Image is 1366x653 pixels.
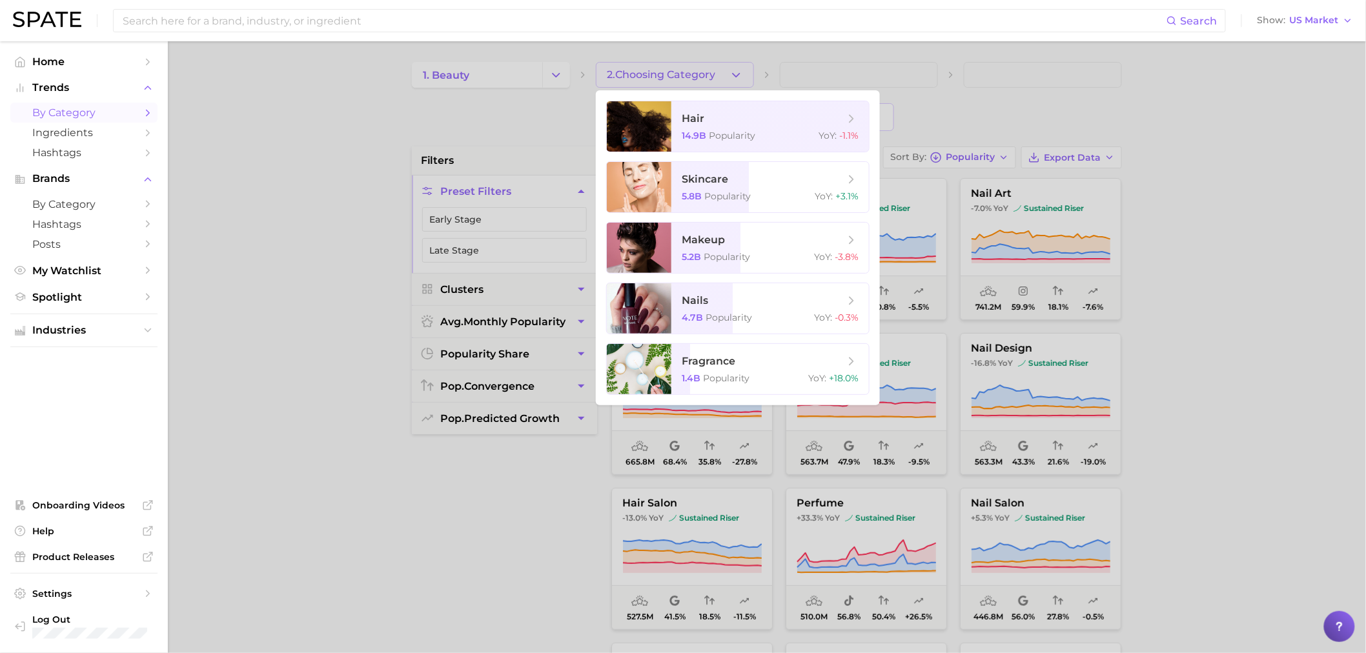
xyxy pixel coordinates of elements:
[704,251,750,263] span: Popularity
[1258,17,1286,24] span: Show
[121,10,1167,32] input: Search here for a brand, industry, or ingredient
[814,251,832,263] span: YoY :
[32,499,136,511] span: Onboarding Videos
[682,294,708,306] span: nails
[704,190,751,202] span: Popularity
[32,126,136,139] span: Ingredients
[10,234,158,254] a: Posts
[682,251,701,263] span: 5.2b
[32,146,136,159] span: Hashtags
[32,198,136,210] span: by Category
[10,78,158,97] button: Trends
[10,103,158,123] a: by Category
[1181,15,1218,27] span: Search
[808,372,826,384] span: YoY :
[32,325,136,336] span: Industries
[839,130,859,141] span: -1.1%
[682,130,706,141] span: 14.9b
[10,123,158,143] a: Ingredients
[32,82,136,94] span: Trends
[10,521,158,541] a: Help
[709,130,755,141] span: Popularity
[682,372,700,384] span: 1.4b
[815,190,833,202] span: YoY :
[32,106,136,119] span: by Category
[32,291,136,303] span: Spotlight
[32,265,136,277] span: My Watchlist
[10,496,158,515] a: Onboarding Videos
[819,130,837,141] span: YoY :
[10,52,158,72] a: Home
[682,355,735,367] span: fragrance
[10,261,158,281] a: My Watchlist
[10,584,158,603] a: Settings
[32,218,136,230] span: Hashtags
[835,312,859,323] span: -0.3%
[682,173,728,185] span: skincare
[10,547,158,567] a: Product Releases
[835,190,859,202] span: +3.1%
[32,588,136,599] span: Settings
[10,214,158,234] a: Hashtags
[10,321,158,340] button: Industries
[10,143,158,163] a: Hashtags
[682,112,704,125] span: hair
[32,614,153,625] span: Log Out
[32,238,136,250] span: Posts
[829,372,859,384] span: +18.0%
[835,251,859,263] span: -3.8%
[706,312,752,323] span: Popularity
[814,312,832,323] span: YoY :
[32,525,136,537] span: Help
[1290,17,1339,24] span: US Market
[596,90,880,405] ul: 2.Choosing Category
[32,551,136,563] span: Product Releases
[13,12,81,27] img: SPATE
[10,610,158,643] a: Log out. Currently logged in with e-mail caitlin.delaney@loreal.com.
[10,169,158,188] button: Brands
[10,287,158,307] a: Spotlight
[32,173,136,185] span: Brands
[682,312,703,323] span: 4.7b
[10,194,158,214] a: by Category
[682,190,702,202] span: 5.8b
[682,234,725,246] span: makeup
[32,55,136,68] span: Home
[1254,12,1356,29] button: ShowUS Market
[703,372,749,384] span: Popularity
